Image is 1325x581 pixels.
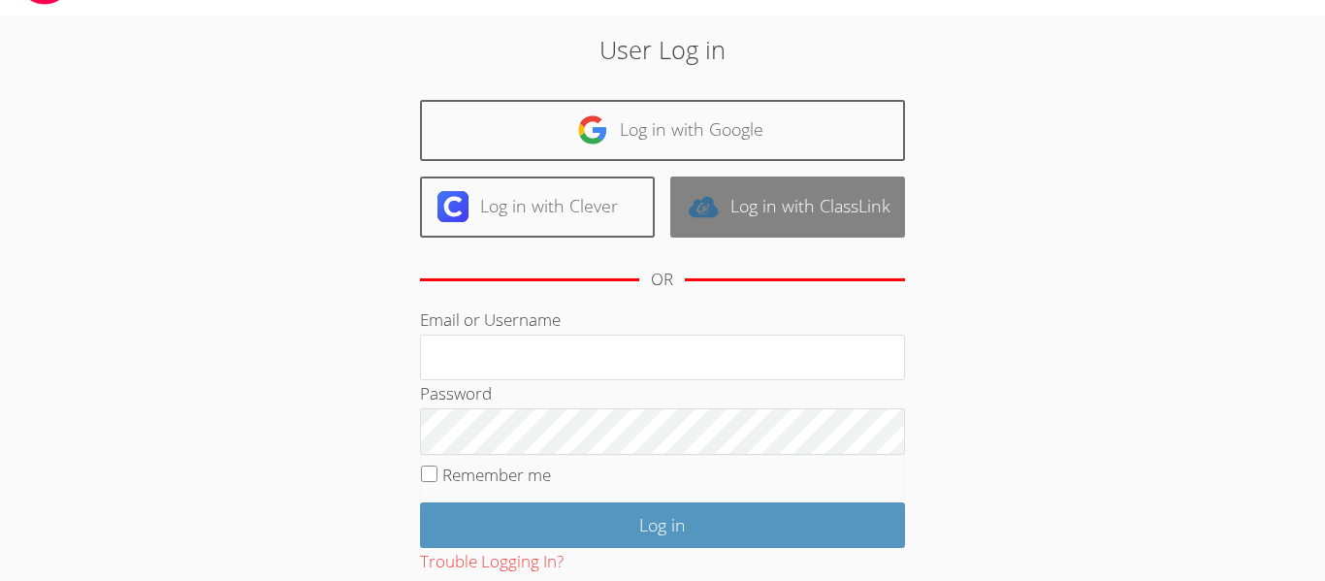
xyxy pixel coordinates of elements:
label: Password [420,382,492,404]
img: google-logo-50288ca7cdecda66e5e0955fdab243c47b7ad437acaf1139b6f446037453330a.svg [577,114,608,145]
img: classlink-logo-d6bb404cc1216ec64c9a2012d9dc4662098be43eaf13dc465df04b49fa7ab582.svg [688,191,719,222]
button: Trouble Logging In? [420,548,564,576]
img: clever-logo-6eab21bc6e7a338710f1a6ff85c0baf02591cd810cc4098c63d3a4b26e2feb20.svg [437,191,469,222]
label: Email or Username [420,308,561,331]
input: Log in [420,502,905,548]
h2: User Log in [305,31,1020,68]
div: OR [651,266,673,294]
label: Remember me [442,464,551,486]
a: Log in with ClassLink [670,177,905,238]
a: Log in with Clever [420,177,655,238]
a: Log in with Google [420,100,905,161]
